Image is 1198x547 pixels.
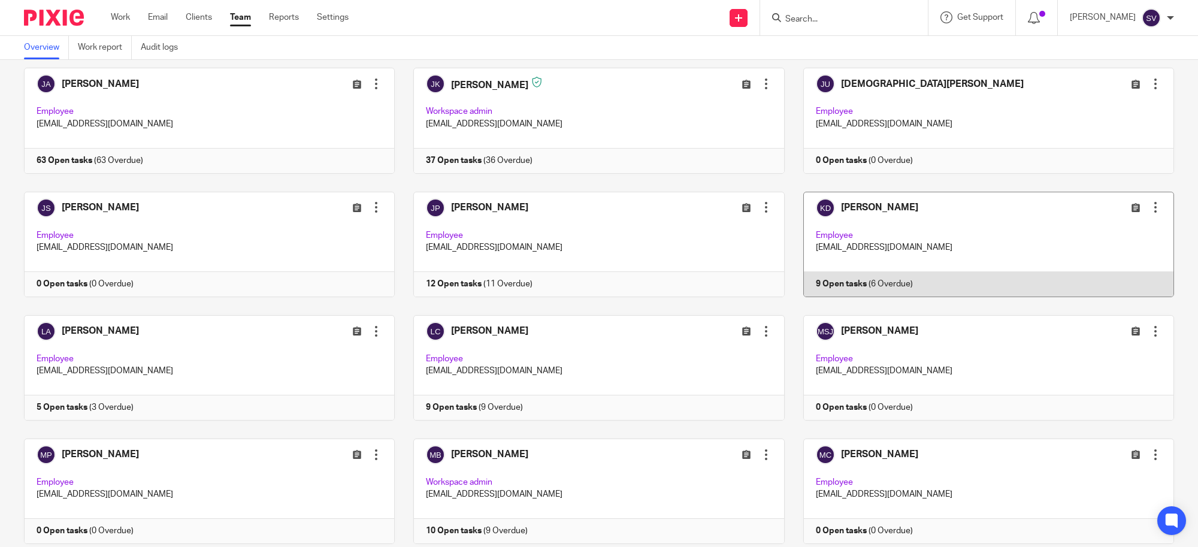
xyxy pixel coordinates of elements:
[1142,8,1161,28] img: svg%3E
[186,11,212,23] a: Clients
[317,11,349,23] a: Settings
[24,36,69,59] a: Overview
[78,36,132,59] a: Work report
[784,14,892,25] input: Search
[269,11,299,23] a: Reports
[957,13,1003,22] span: Get Support
[1070,11,1136,23] p: [PERSON_NAME]
[141,36,187,59] a: Audit logs
[230,11,251,23] a: Team
[148,11,168,23] a: Email
[111,11,130,23] a: Work
[24,10,84,26] img: Pixie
